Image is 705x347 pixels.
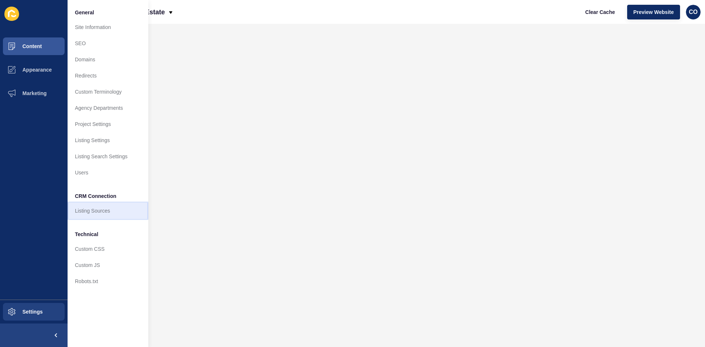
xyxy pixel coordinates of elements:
span: CO [689,8,698,16]
span: Clear Cache [585,8,615,16]
a: Project Settings [68,116,148,132]
a: Listing Sources [68,203,148,219]
span: General [75,9,94,16]
span: CRM Connection [75,192,116,200]
a: SEO [68,35,148,51]
a: Site Information [68,19,148,35]
a: Listing Search Settings [68,148,148,165]
a: Redirects [68,68,148,84]
a: Agency Departments [68,100,148,116]
a: Domains [68,51,148,68]
button: Clear Cache [579,5,621,19]
span: Preview Website [633,8,674,16]
a: Custom CSS [68,241,148,257]
a: Custom Terminology [68,84,148,100]
a: Users [68,165,148,181]
a: Listing Settings [68,132,148,148]
a: Custom JS [68,257,148,273]
button: Preview Website [627,5,680,19]
span: Technical [75,231,98,238]
a: Robots.txt [68,273,148,289]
